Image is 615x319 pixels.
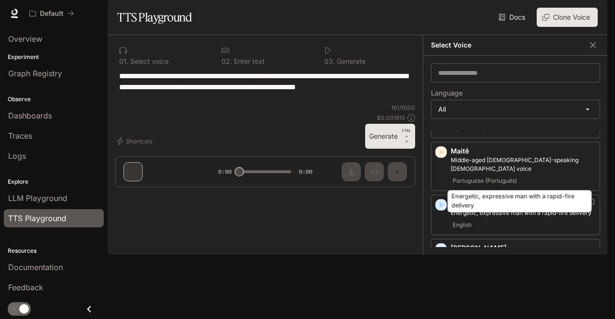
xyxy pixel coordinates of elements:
[537,8,598,27] button: Clone Voice
[451,146,596,156] p: Maitê
[377,114,406,122] p: $ 0.001610
[451,243,596,253] p: [PERSON_NAME]
[497,8,529,27] a: Docs
[448,190,592,213] div: Energetic, expressive man with a rapid-fire delivery
[25,4,78,23] button: All workspaces
[431,90,463,96] p: Language
[40,10,63,18] p: Default
[115,133,156,149] button: Shortcuts
[402,128,411,145] p: ⏎
[117,8,192,27] h1: TTS Playground
[451,175,519,187] span: Portuguese (Português)
[451,156,596,173] p: Middle-aged Portuguese-speaking female voice
[365,124,415,149] button: GenerateCTRL +⏎
[402,128,411,139] p: CTRL +
[232,58,265,65] p: Enter text
[119,58,128,65] p: 0 1 .
[128,58,169,65] p: Select voice
[324,58,335,65] p: 0 3 .
[431,100,600,118] div: All
[335,58,366,65] p: Generate
[451,219,474,231] span: English
[221,58,232,65] p: 0 2 .
[391,104,415,112] p: 161 / 1000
